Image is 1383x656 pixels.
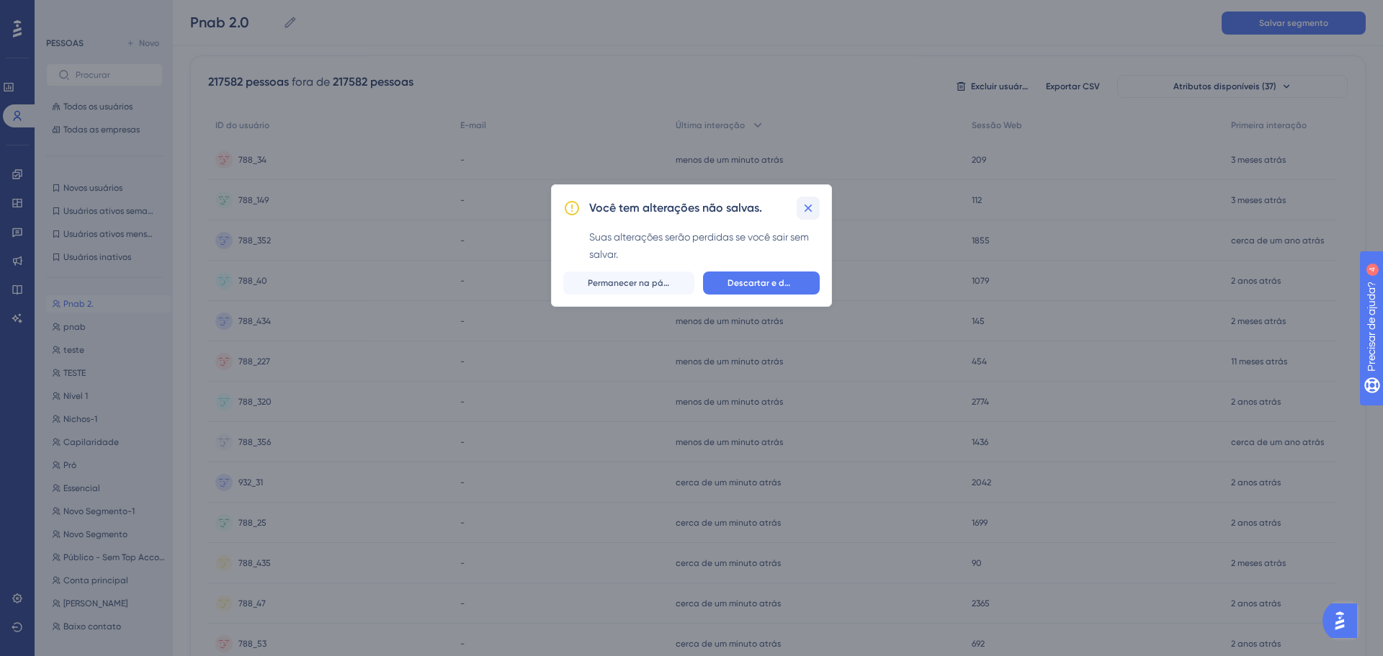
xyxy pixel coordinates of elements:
[588,278,682,288] font: Permanecer na página
[589,231,809,260] font: Suas alterações serão perdidas se você sair sem salvar.
[589,201,762,215] font: Você tem alterações não salvas.
[1322,599,1366,642] iframe: Iniciador do Assistente de IA do UserGuiding
[728,278,805,288] font: Descartar e deixar
[34,6,124,17] font: Precisar de ajuda?
[134,9,138,17] font: 4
